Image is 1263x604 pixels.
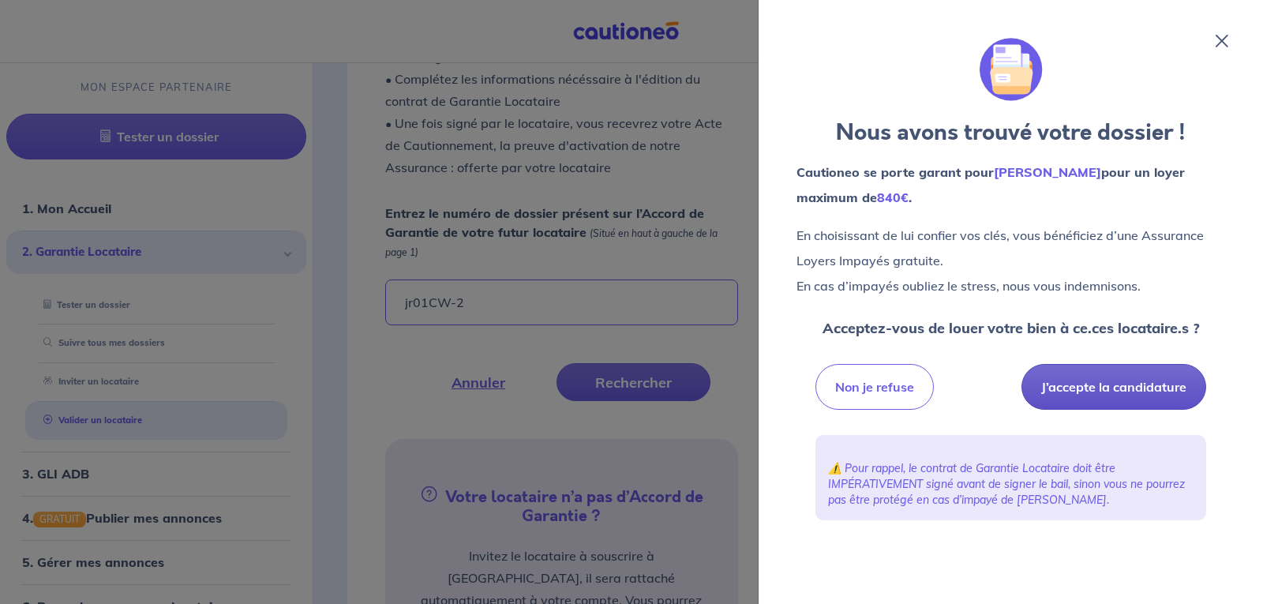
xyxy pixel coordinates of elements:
em: 840€ [877,189,909,205]
strong: Cautioneo se porte garant pour pour un loyer maximum de . [796,164,1185,205]
p: En choisissant de lui confier vos clés, vous bénéficiez d’une Assurance Loyers Impayés gratuite. ... [796,223,1225,298]
strong: Nous avons trouvé votre dossier ! [836,117,1186,148]
p: ⚠️ Pour rappel, le contrat de Garantie Locataire doit être IMPÉRATIVEMENT signé avant de signer l... [828,460,1194,508]
em: [PERSON_NAME] [994,164,1101,180]
button: J’accepte la candidature [1021,364,1206,410]
button: Non je refuse [815,364,934,410]
img: illu_folder.svg [980,38,1043,101]
strong: Acceptez-vous de louer votre bien à ce.ces locataire.s ? [823,319,1200,337]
